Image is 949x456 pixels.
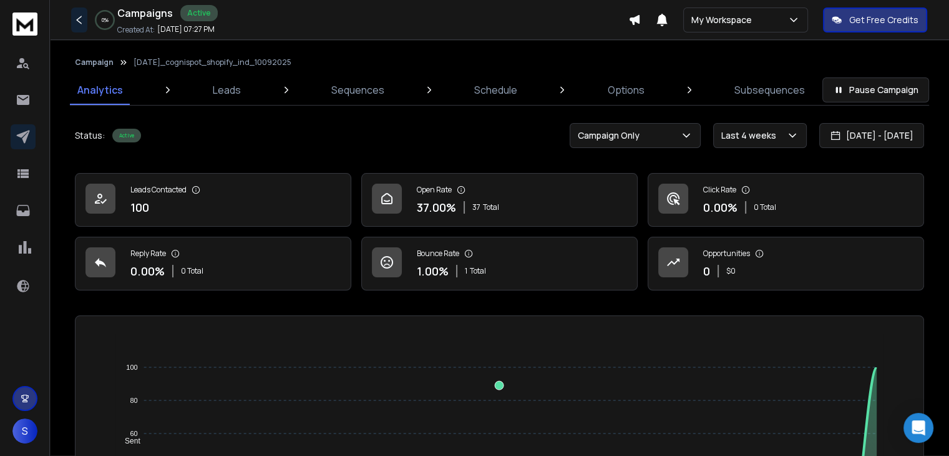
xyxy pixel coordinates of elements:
[578,129,645,142] p: Campaign Only
[470,266,486,276] span: Total
[205,75,248,105] a: Leads
[648,173,924,227] a: Click Rate0.00%0 Total
[819,123,924,148] button: [DATE] - [DATE]
[75,57,114,67] button: Campaign
[703,249,750,259] p: Opportunities
[608,82,645,97] p: Options
[472,202,480,212] span: 37
[75,173,351,227] a: Leads Contacted100
[115,437,140,445] span: Sent
[102,16,109,24] p: 0 %
[117,25,155,35] p: Created At:
[70,75,130,105] a: Analytics
[157,24,215,34] p: [DATE] 07:27 PM
[417,249,459,259] p: Bounce Rate
[75,129,105,142] p: Status:
[703,199,737,216] p: 0.00 %
[180,5,218,21] div: Active
[130,430,138,437] tspan: 60
[134,57,291,67] p: [DATE]_cognispot_shopify_ind_10092025
[822,77,929,102] button: Pause Campaign
[324,75,392,105] a: Sequences
[130,397,138,404] tspan: 80
[465,266,467,276] span: 1
[213,82,241,97] p: Leads
[903,413,933,443] div: Open Intercom Messenger
[130,262,165,280] p: 0.00 %
[727,75,812,105] a: Subsequences
[12,419,37,444] button: S
[331,82,384,97] p: Sequences
[726,266,736,276] p: $ 0
[703,262,710,280] p: 0
[12,12,37,36] img: logo
[417,262,449,280] p: 1.00 %
[130,199,149,216] p: 100
[181,266,203,276] p: 0 Total
[467,75,525,105] a: Schedule
[361,237,638,290] a: Bounce Rate1.00%1Total
[483,202,499,212] span: Total
[849,14,918,26] p: Get Free Credits
[734,82,805,97] p: Subsequences
[823,7,927,32] button: Get Free Credits
[474,82,517,97] p: Schedule
[127,364,138,371] tspan: 100
[417,185,452,195] p: Open Rate
[75,237,351,290] a: Reply Rate0.00%0 Total
[417,199,456,216] p: 37.00 %
[721,129,781,142] p: Last 4 weeks
[117,6,173,21] h1: Campaigns
[112,129,141,142] div: Active
[130,249,166,259] p: Reply Rate
[648,237,924,290] a: Opportunities0$0
[600,75,652,105] a: Options
[703,185,736,195] p: Click Rate
[691,14,757,26] p: My Workspace
[361,173,638,227] a: Open Rate37.00%37Total
[754,202,776,212] p: 0 Total
[77,82,123,97] p: Analytics
[130,185,187,195] p: Leads Contacted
